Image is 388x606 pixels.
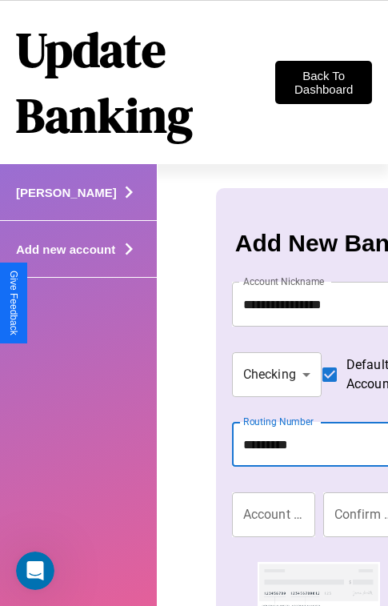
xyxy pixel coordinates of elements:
div: Checking [232,352,322,397]
button: Back To Dashboard [275,61,372,104]
h4: Add new account [16,243,115,256]
h4: [PERSON_NAME] [16,186,117,199]
label: Routing Number [243,415,314,428]
h1: Update Banking [16,17,275,148]
label: Account Nickname [243,275,325,288]
iframe: Intercom live chat [16,552,54,590]
div: Give Feedback [8,271,19,335]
